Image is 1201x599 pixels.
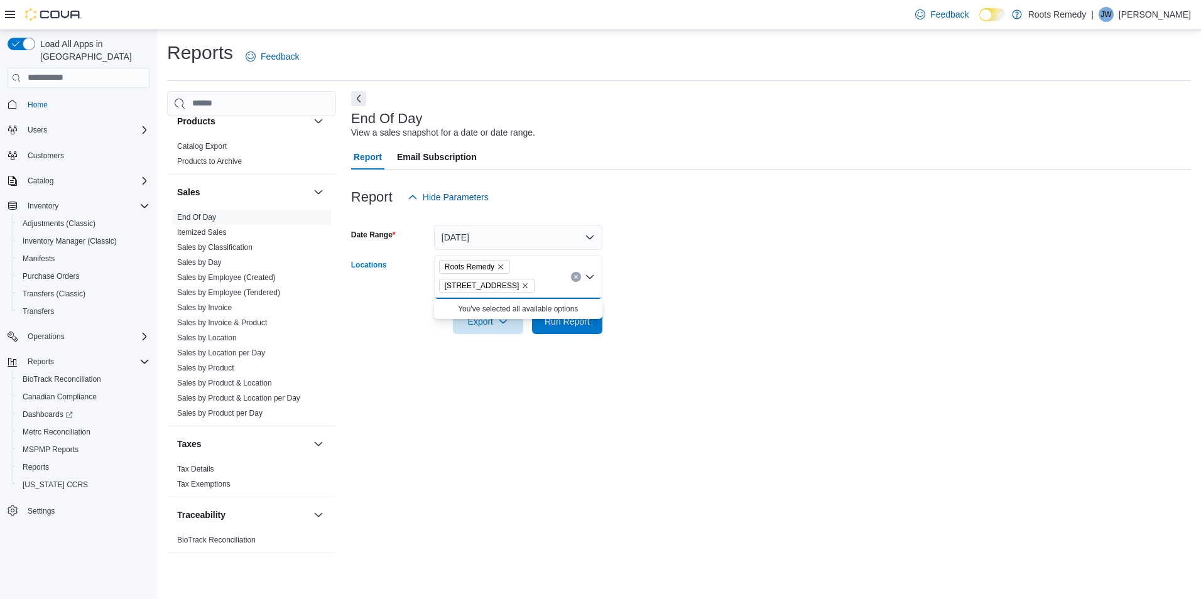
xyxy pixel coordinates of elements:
[18,389,102,404] a: Canadian Compliance
[177,273,276,282] a: Sales by Employee (Created)
[13,250,155,267] button: Manifests
[18,477,93,492] a: [US_STATE] CCRS
[177,212,216,222] span: End Of Day
[397,144,477,170] span: Email Subscription
[23,198,149,213] span: Inventory
[28,357,54,367] span: Reports
[177,288,280,298] span: Sales by Employee (Tendered)
[28,332,65,342] span: Operations
[18,460,54,475] a: Reports
[445,279,519,292] span: [STREET_ADDRESS]
[177,213,216,222] a: End Of Day
[167,40,233,65] h1: Reports
[23,445,79,455] span: MSPMP Reports
[3,146,155,165] button: Customers
[177,333,237,342] a: Sales by Location
[177,438,308,450] button: Taxes
[23,306,54,316] span: Transfers
[18,460,149,475] span: Reports
[28,506,55,516] span: Settings
[13,370,155,388] button: BioTrack Reconciliation
[18,251,149,266] span: Manifests
[23,480,88,490] span: [US_STATE] CCRS
[3,197,155,215] button: Inventory
[23,374,101,384] span: BioTrack Reconciliation
[460,309,516,334] span: Export
[177,348,265,358] span: Sales by Location per Day
[497,263,504,271] button: Remove Roots Remedy from selection in this group
[177,227,227,237] span: Itemized Sales
[3,95,155,114] button: Home
[177,364,234,372] a: Sales by Product
[18,477,149,492] span: Washington CCRS
[351,190,393,205] h3: Report
[439,260,510,274] span: Roots Remedy
[177,536,256,544] a: BioTrack Reconciliation
[177,378,272,388] span: Sales by Product & Location
[177,509,226,521] h3: Traceability
[18,286,90,301] a: Transfers (Classic)
[177,142,227,151] a: Catalog Export
[23,148,149,163] span: Customers
[1099,7,1114,22] div: John Walker
[18,234,149,249] span: Inventory Manager (Classic)
[177,157,242,166] a: Products to Archive
[23,354,59,369] button: Reports
[18,424,149,440] span: Metrc Reconciliation
[177,348,265,357] a: Sales by Location per Day
[177,408,263,418] span: Sales by Product per Day
[434,225,602,250] button: [DATE]
[18,234,122,249] a: Inventory Manager (Classic)
[18,389,149,404] span: Canadian Compliance
[177,257,222,267] span: Sales by Day
[18,286,149,301] span: Transfers (Classic)
[28,201,58,211] span: Inventory
[177,333,237,343] span: Sales by Location
[18,304,59,319] a: Transfers
[439,279,535,293] span: 4300 N State St
[354,144,382,170] span: Report
[177,288,280,297] a: Sales by Employee (Tendered)
[18,442,149,457] span: MSPMP Reports
[23,329,149,344] span: Operations
[23,122,52,138] button: Users
[311,114,326,129] button: Products
[23,392,97,402] span: Canadian Compliance
[177,363,234,373] span: Sales by Product
[23,409,73,419] span: Dashboards
[177,156,242,166] span: Products to Archive
[3,501,155,519] button: Settings
[167,210,336,426] div: Sales
[177,141,227,151] span: Catalog Export
[177,479,231,489] span: Tax Exemptions
[18,251,60,266] a: Manifests
[311,436,326,451] button: Taxes
[311,185,326,200] button: Sales
[23,254,55,264] span: Manifests
[351,260,387,270] label: Locations
[28,151,64,161] span: Customers
[23,97,149,112] span: Home
[3,353,155,370] button: Reports
[23,219,95,229] span: Adjustments (Classic)
[25,8,82,21] img: Cova
[23,148,69,163] a: Customers
[3,121,155,139] button: Users
[177,186,308,198] button: Sales
[177,303,232,313] span: Sales by Invoice
[18,372,106,387] a: BioTrack Reconciliation
[18,407,149,422] span: Dashboards
[28,176,53,186] span: Catalog
[23,271,80,281] span: Purchase Orders
[177,393,300,403] span: Sales by Product & Location per Day
[311,507,326,522] button: Traceability
[1119,7,1191,22] p: [PERSON_NAME]
[13,303,155,320] button: Transfers
[13,406,155,423] a: Dashboards
[1028,7,1087,22] p: Roots Remedy
[177,228,227,237] a: Itemized Sales
[18,216,149,231] span: Adjustments (Classic)
[18,216,101,231] a: Adjustments (Classic)
[351,126,535,139] div: View a sales snapshot for a date or date range.
[13,423,155,441] button: Metrc Reconciliation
